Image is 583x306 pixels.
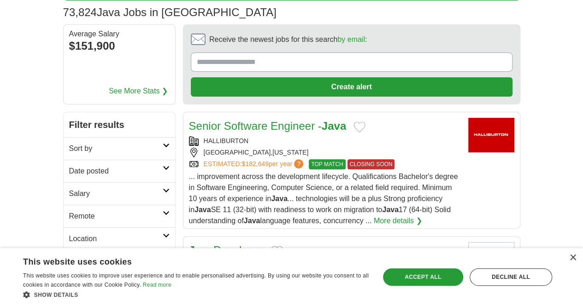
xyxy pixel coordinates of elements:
[64,112,175,137] h2: Filter results
[322,120,346,132] strong: Java
[189,120,347,132] a: Senior Software Engineer -Java
[194,206,211,214] strong: Java
[64,205,175,227] a: Remote
[241,160,268,167] span: $182,649
[69,233,163,244] h2: Location
[69,30,170,38] div: Average Salary
[23,272,369,288] span: This website uses cookies to improve user experience and to enable personalised advertising. By u...
[309,159,345,169] span: TOP MATCH
[64,182,175,205] a: Salary
[189,244,264,256] a: JavaDeveloper
[63,6,277,18] h1: Java Jobs in [GEOGRAPHIC_DATA]
[69,166,163,177] h2: Date posted
[109,86,168,97] a: See More Stats ❯
[69,211,163,222] h2: Remote
[69,188,163,199] h2: Salary
[271,246,283,257] button: Add to favorite jobs
[382,206,399,214] strong: Java
[468,118,514,152] img: Halliburton logo
[143,282,171,288] a: Read more, opens a new window
[64,160,175,182] a: Date posted
[209,34,367,45] span: Receive the newest jobs for this search :
[271,195,288,202] strong: Java
[64,227,175,250] a: Location
[353,121,365,133] button: Add to favorite jobs
[189,173,458,225] span: ... improvement across the development lifecycle. Qualifications Bachelor's degree in Software En...
[569,254,576,261] div: Close
[470,268,552,286] div: Decline all
[69,143,163,154] h2: Sort by
[347,159,395,169] span: CLOSING SOON
[189,244,213,256] strong: Java
[189,148,461,157] div: [GEOGRAPHIC_DATA],[US_STATE]
[64,137,175,160] a: Sort by
[69,38,170,54] div: $151,900
[204,159,306,169] a: ESTIMATED:$182,649per year?
[294,159,303,168] span: ?
[468,242,514,277] img: Altimetrik logo
[244,217,260,225] strong: Java
[63,4,97,21] span: 73,824
[191,77,512,97] button: Create alert
[374,215,422,226] a: More details ❯
[383,268,463,286] div: Accept all
[23,254,346,267] div: This website uses cookies
[337,35,365,43] a: by email
[34,292,78,298] span: Show details
[204,137,249,144] a: HALLIBURTON
[23,290,369,299] div: Show details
